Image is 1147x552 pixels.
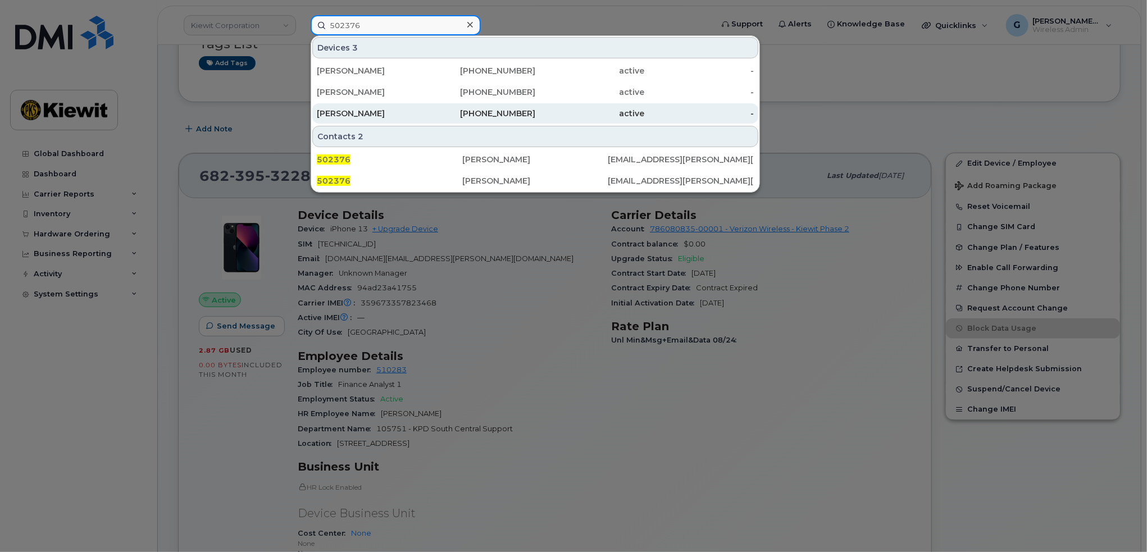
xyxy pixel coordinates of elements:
div: [EMAIL_ADDRESS][PERSON_NAME][DOMAIN_NAME] [608,175,754,186]
div: active [535,108,645,119]
div: active [535,65,645,76]
a: [PERSON_NAME][PHONE_NUMBER]active- [312,103,758,124]
div: Contacts [312,126,758,147]
input: Find something... [311,15,481,35]
div: [PERSON_NAME] [462,175,608,186]
div: - [645,108,754,119]
span: 502376 [317,176,351,186]
div: [PERSON_NAME] [317,65,426,76]
div: [EMAIL_ADDRESS][PERSON_NAME][DOMAIN_NAME] [608,154,754,165]
span: 502376 [317,154,351,165]
span: 3 [352,42,358,53]
a: 502376[PERSON_NAME][EMAIL_ADDRESS][PERSON_NAME][DOMAIN_NAME] [312,149,758,170]
div: - [645,65,754,76]
a: [PERSON_NAME][PHONE_NUMBER]active- [312,61,758,81]
iframe: Messenger Launcher [1098,503,1139,544]
div: [PHONE_NUMBER] [426,108,536,119]
div: [PERSON_NAME] [317,108,426,119]
div: [PHONE_NUMBER] [426,86,536,98]
div: [PHONE_NUMBER] [426,65,536,76]
span: 2 [358,131,363,142]
div: [PERSON_NAME] [462,154,608,165]
div: [PERSON_NAME] [317,86,426,98]
div: Devices [312,37,758,58]
a: [PERSON_NAME][PHONE_NUMBER]active- [312,82,758,102]
div: - [645,86,754,98]
a: 502376[PERSON_NAME][EMAIL_ADDRESS][PERSON_NAME][DOMAIN_NAME] [312,171,758,191]
div: active [535,86,645,98]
